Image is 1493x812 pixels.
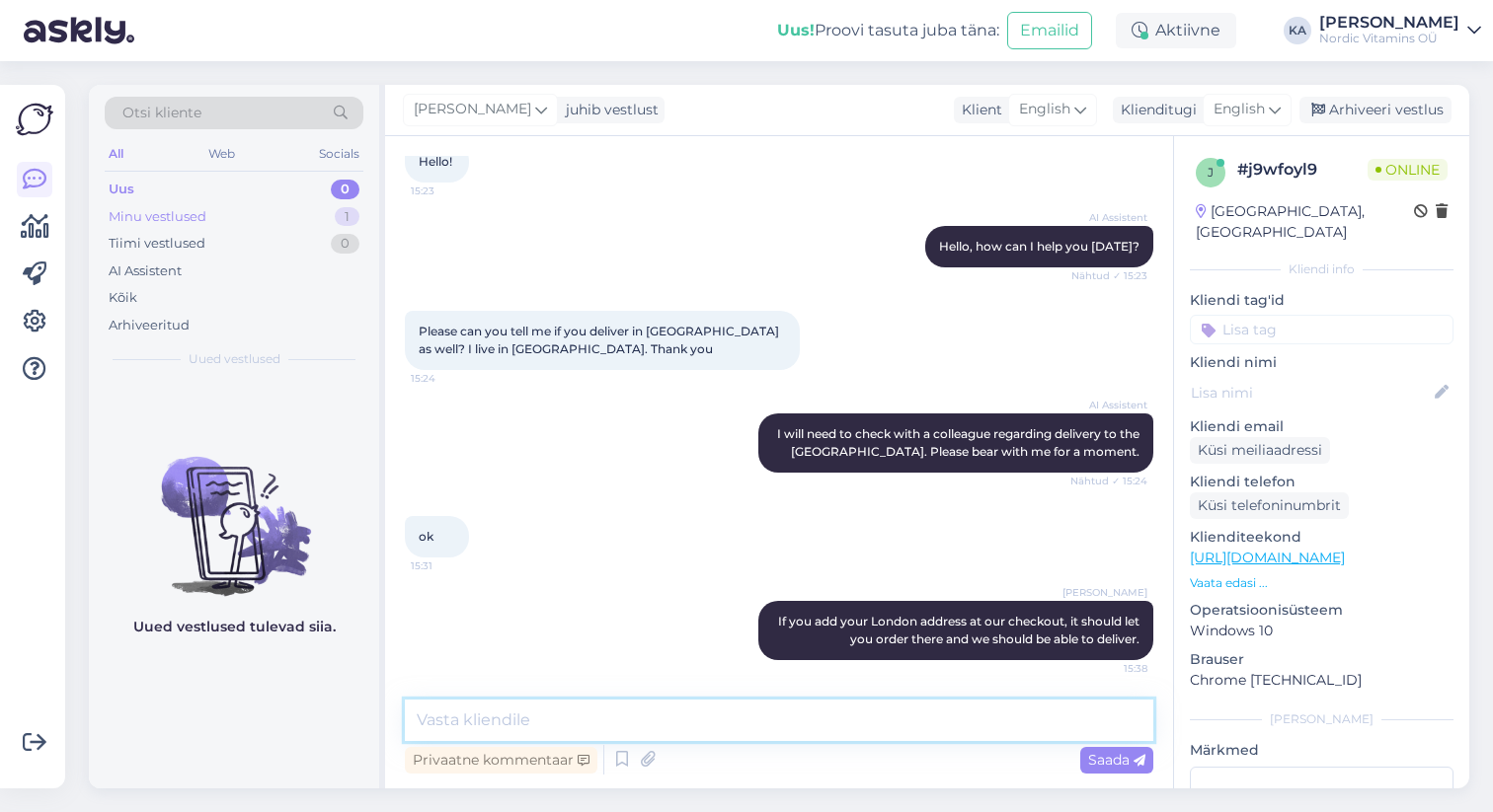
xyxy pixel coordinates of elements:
[1237,158,1368,182] div: # j9wfoyl9
[414,99,531,120] span: [PERSON_NAME]
[411,558,485,573] span: 15:31
[315,141,363,167] div: Socials
[1190,621,1454,641] p: Windows 10
[1190,260,1454,278] div: Kliendi info
[1073,398,1147,412] span: AI Assistent
[939,239,1139,254] span: Hello, how can I help you [DATE]?
[331,180,359,199] div: 0
[1368,159,1448,181] span: Online
[1208,165,1214,180] span: j
[1319,31,1459,46] div: Nordic Vitamins OÜ
[558,100,659,120] div: juhib vestlust
[1190,315,1454,344] input: Lisa tag
[1088,751,1145,769] span: Saada
[1062,585,1147,600] span: [PERSON_NAME]
[1190,527,1454,548] p: Klienditeekond
[1190,740,1454,761] p: Märkmed
[1073,661,1147,676] span: 15:38
[109,316,190,335] div: Arhiveeritud
[1116,13,1236,48] div: Aktiivne
[411,184,485,198] span: 15:23
[1019,99,1070,120] span: English
[777,426,1142,459] span: I will need to check with a colleague regarding delivery to the [GEOGRAPHIC_DATA]. Please bear wi...
[109,261,182,281] div: AI Assistent
[189,350,280,368] span: Uued vestlused
[777,19,999,42] div: Proovi tasuta juba täna:
[1190,492,1349,519] div: Küsi telefoninumbrit
[778,614,1142,646] span: If you add your London address at our checkout, it should let you order there and we should be ab...
[1190,549,1345,566] a: [URL][DOMAIN_NAME]
[419,529,433,544] span: ok
[1190,600,1454,621] p: Operatsioonisüsteem
[1196,201,1414,243] div: [GEOGRAPHIC_DATA], [GEOGRAPHIC_DATA]
[109,180,134,199] div: Uus
[133,617,336,637] p: Uued vestlused tulevad siia.
[1070,474,1147,488] span: Nähtud ✓ 15:24
[1007,12,1092,49] button: Emailid
[777,21,815,39] b: Uus!
[1190,472,1454,492] p: Kliendi telefon
[1299,97,1452,123] div: Arhiveeri vestlus
[109,234,205,254] div: Tiimi vestlused
[1190,416,1454,437] p: Kliendi email
[89,421,379,599] img: No chats
[105,141,127,167] div: All
[1113,100,1197,120] div: Klienditugi
[419,154,452,169] span: Hello!
[122,103,201,123] span: Otsi kliente
[1190,352,1454,373] p: Kliendi nimi
[331,234,359,254] div: 0
[335,207,359,227] div: 1
[419,324,782,356] span: Please can you tell me if you deliver in [GEOGRAPHIC_DATA] as well? I live in [GEOGRAPHIC_DATA]. ...
[1284,17,1311,44] div: KA
[109,288,137,308] div: Kõik
[1073,210,1147,225] span: AI Assistent
[1071,268,1147,283] span: Nähtud ✓ 15:23
[109,207,206,227] div: Minu vestlused
[1319,15,1481,46] a: [PERSON_NAME]Nordic Vitamins OÜ
[405,747,597,774] div: Privaatne kommentaar
[1214,99,1265,120] span: English
[1190,670,1454,691] p: Chrome [TECHNICAL_ID]
[204,141,239,167] div: Web
[411,371,485,386] span: 15:24
[1190,574,1454,592] p: Vaata edasi ...
[16,101,53,138] img: Askly Logo
[1190,649,1454,670] p: Brauser
[1319,15,1459,31] div: [PERSON_NAME]
[1190,710,1454,728] div: [PERSON_NAME]
[1190,290,1454,311] p: Kliendi tag'id
[1191,382,1431,404] input: Lisa nimi
[954,100,1002,120] div: Klient
[1190,437,1330,464] div: Küsi meiliaadressi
